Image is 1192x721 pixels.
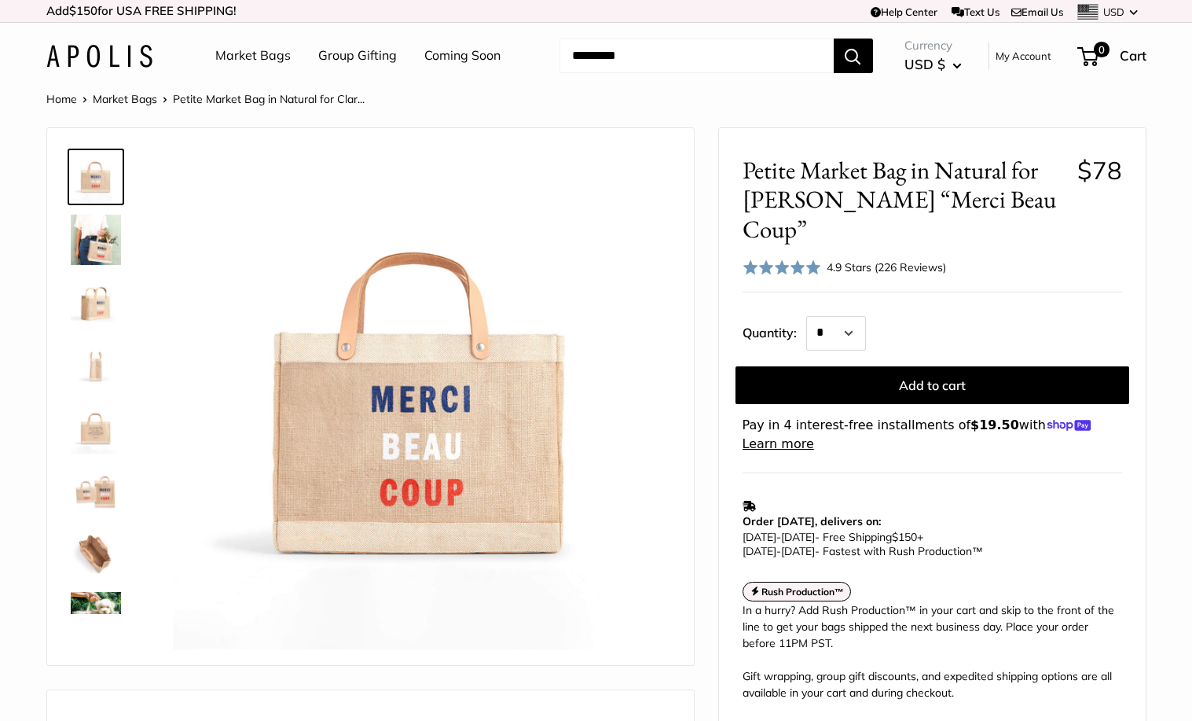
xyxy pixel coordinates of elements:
a: description_Spacious inner area with room for everything. [68,526,124,583]
strong: Rush Production™ [761,586,844,598]
a: Help Center [871,6,937,18]
img: description_Seal of authenticity printed on the backside of every bag. [71,403,121,454]
a: Market Bags [215,44,291,68]
a: Market Bags [93,92,157,106]
div: In a hurry? Add Rush Production™ in your cart and skip to the front of the line to get your bags ... [743,602,1122,701]
span: USD $ [904,56,945,72]
span: - [776,544,781,558]
a: description_Take it anywhere with easy-grip handles. [68,212,124,268]
img: Petite Market Bag in Natural for Clare V. “Merci Beau Coup” [71,152,121,202]
span: 0 [1093,42,1109,57]
img: description_Spacious inner area with room for everything. [71,529,121,579]
span: $150 [69,3,97,18]
a: description_Seal of authenticity printed on the backside of every bag. [68,400,124,457]
span: [DATE] [781,530,815,544]
span: - Fastest with Rush Production™ [743,544,983,558]
a: Petite Market Bag in Natural for Clare V. “Merci Beau Coup” [68,337,124,394]
a: Group Gifting [318,44,397,68]
span: - [776,530,781,544]
a: Email Us [1011,6,1063,18]
img: description_Take it anywhere with easy-grip handles. [71,215,121,265]
img: Petite Market Bag in Natural for Clare V. “Merci Beau Coup” [71,592,121,642]
label: Quantity: [743,311,806,351]
nav: Breadcrumb [46,89,365,109]
div: 4.9 Stars (226 Reviews) [743,256,947,278]
a: description_The full Apolis + Clare V. line. [68,463,124,520]
a: Petite Market Bag in Natural for Clare V. “Merci Beau Coup” [68,589,124,646]
a: Petite Market Bag in Natural for Clare V. “Merci Beau Coup” [68,274,124,331]
a: Home [46,92,77,106]
span: [DATE] [743,544,776,558]
button: Add to cart [735,366,1129,404]
input: Search... [559,39,834,73]
span: Cart [1120,47,1146,64]
a: Coming Soon [424,44,501,68]
span: Currency [904,35,962,57]
a: 0 Cart [1079,43,1146,68]
p: - Free Shipping + [743,530,1114,558]
button: Search [834,39,873,73]
span: [DATE] [743,530,776,544]
strong: Order [DATE], delivers on: [743,514,881,528]
img: Apolis [46,45,152,68]
span: Petite Market Bag in Natural for [PERSON_NAME] “Merci Beau Coup” [743,156,1065,244]
div: 4.9 Stars (226 Reviews) [827,259,946,276]
img: Petite Market Bag in Natural for Clare V. “Merci Beau Coup” [71,278,121,328]
button: USD $ [904,52,962,77]
img: Petite Market Bag in Natural for Clare V. “Merci Beau Coup” [173,152,670,649]
span: $150 [892,530,917,544]
span: $78 [1077,155,1122,186]
span: USD [1103,6,1124,18]
img: description_The full Apolis + Clare V. line. [71,466,121,517]
span: Petite Market Bag in Natural for Clar... [173,92,365,106]
a: Text Us [952,6,999,18]
a: My Account [996,46,1051,65]
span: [DATE] [781,544,815,558]
a: Petite Market Bag in Natural for Clare V. “Merci Beau Coup” [68,149,124,205]
img: Petite Market Bag in Natural for Clare V. “Merci Beau Coup” [71,340,121,391]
